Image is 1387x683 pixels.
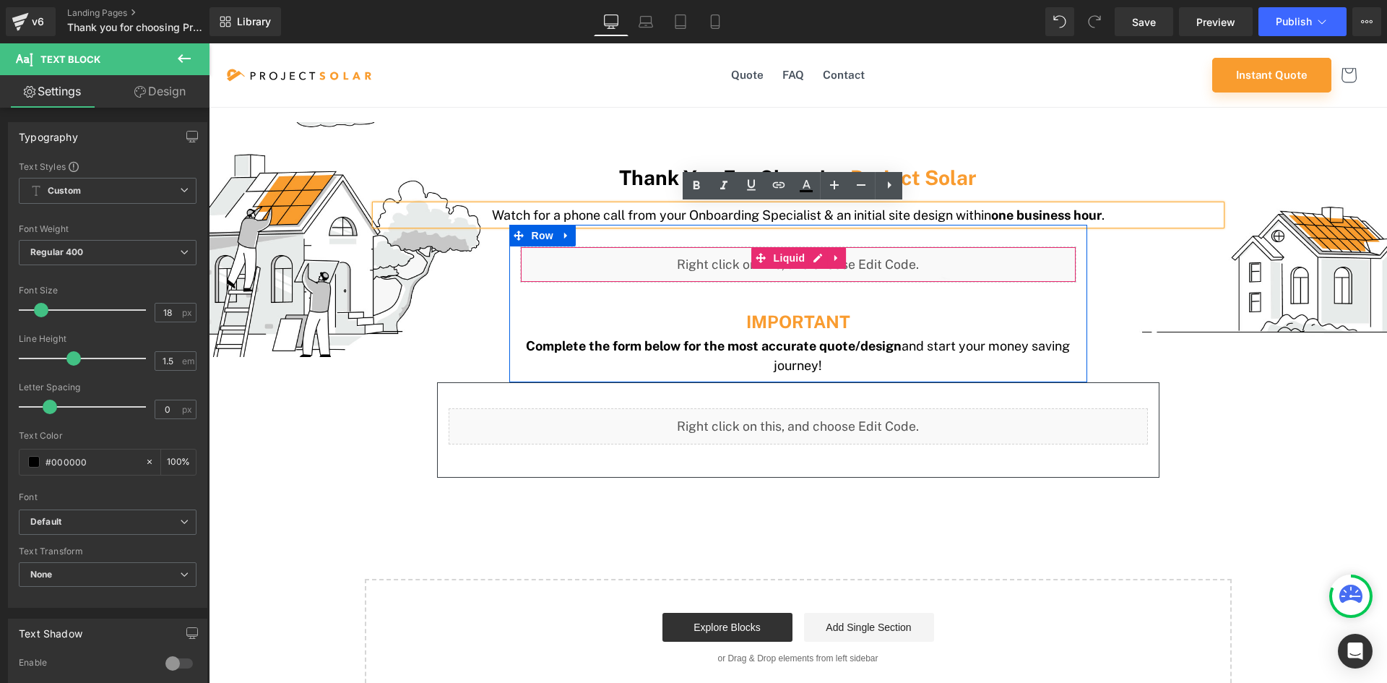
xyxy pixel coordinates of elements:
p: or Drag & Drop elements from left sidebar [179,610,1000,620]
a: Expand / Collapse [618,204,637,225]
i: Default [30,516,61,528]
span: Library [237,15,271,28]
img: Project Solar [18,25,163,38]
a: Design [108,75,212,108]
b: Custom [48,185,81,197]
button: Undo [1045,7,1074,36]
a: Contact [605,15,665,48]
a: Landing Pages [67,7,233,19]
a: Instant Quote [1003,14,1123,49]
div: Text Color [19,431,196,441]
span: Row [319,181,348,203]
a: Project Solar [18,25,174,38]
a: New Library [209,7,281,36]
span: Contact [614,25,656,39]
a: Expand / Collapse [348,181,367,203]
div: % [161,450,196,475]
a: Preview [1179,7,1253,36]
div: Open Intercom Messenger [1338,634,1373,669]
a: Explore Blocks [454,570,584,598]
b: None [30,569,53,580]
span: FAQ [574,25,595,39]
div: Letter Spacing [19,382,196,392]
strong: one business hour [782,164,893,179]
p: Watch for a phone call from your Onboarding Specialist & an initial site design within . [167,162,1012,181]
div: Font [19,492,196,502]
span: Thank you for choosing Project Solar [67,22,206,33]
a: Tablet [663,7,698,36]
div: Text Shadow [19,619,82,640]
div: Text Transform [19,546,196,557]
b: Regular 400 [30,246,84,257]
div: Enable [19,657,151,672]
span: Publish [1276,16,1312,27]
a: Mobile [698,7,733,36]
a: FAQ [564,15,605,48]
span: Text Block [40,53,100,65]
div: Font Weight [19,224,196,234]
strong: Complete the form below for the most accurate quote/design [317,295,693,310]
strong: Thank You For Choosing [410,122,768,146]
a: Quote [512,15,563,48]
div: v6 [29,12,47,31]
button: Publish [1258,7,1347,36]
span: px [182,405,194,414]
p: and start your money saving journey! [311,293,868,332]
div: Typography [19,123,78,143]
a: Add Single Section [595,570,725,598]
span: Quote [522,25,555,39]
span: Liquid [561,204,600,225]
span: em [182,356,194,366]
div: Text Styles [19,160,196,172]
div: Font Size [19,285,196,296]
strong: IMPORTANT [537,268,641,288]
span: Save [1132,14,1156,30]
span: Preview [1196,14,1235,30]
a: Laptop [628,7,663,36]
a: v6 [6,7,56,36]
input: Color [46,454,138,470]
a: Desktop [594,7,628,36]
span: px [182,308,194,317]
div: Line Height [19,334,196,344]
span: Project Solar [641,122,768,146]
button: More [1352,7,1381,36]
button: Redo [1080,7,1109,36]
